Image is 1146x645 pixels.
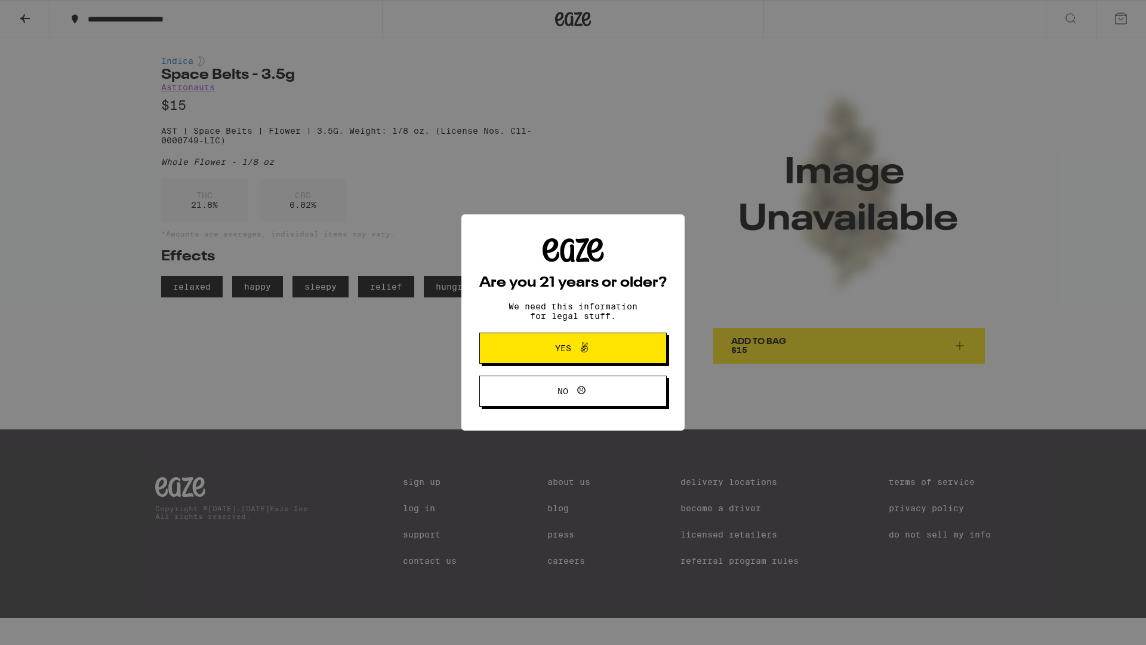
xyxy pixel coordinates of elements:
button: No [479,376,667,407]
p: We need this information for legal stuff. [498,302,648,321]
h2: Are you 21 years or older? [479,276,667,290]
span: No [557,387,568,395]
button: Yes [479,333,667,364]
span: Yes [555,344,571,352]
